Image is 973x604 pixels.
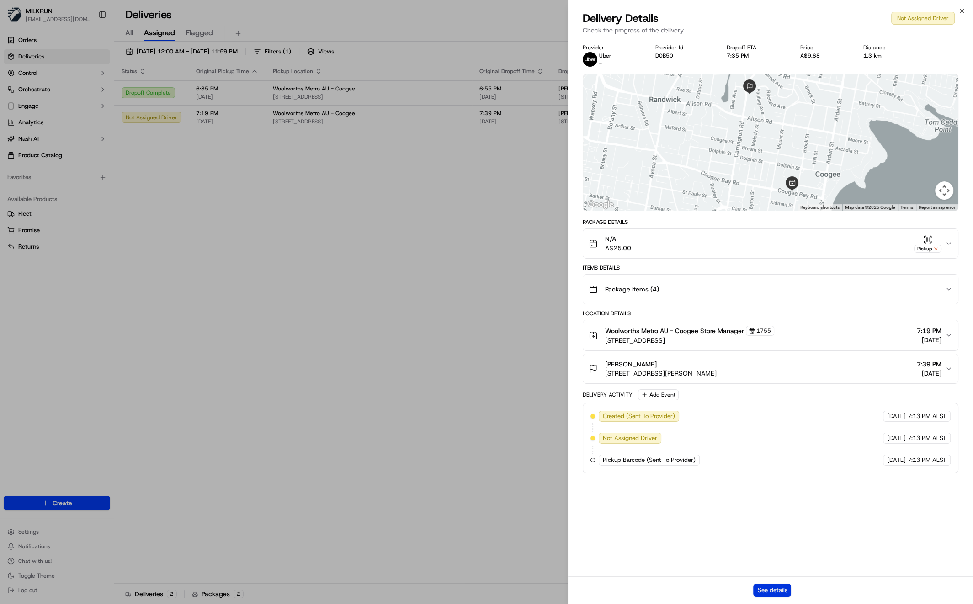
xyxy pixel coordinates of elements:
a: Powered byPylon [64,154,111,162]
span: Knowledge Base [18,132,70,142]
button: Map camera controls [935,181,953,200]
button: D0B50 [655,52,673,59]
p: Check the progress of the delivery [583,26,958,35]
span: 7:13 PM AEST [908,434,946,442]
div: 7:35 PM [727,52,786,59]
button: See details [753,584,791,597]
span: Delivery Details [583,11,659,26]
span: [DATE] [887,412,906,420]
img: Nash [9,9,27,27]
span: A$25.00 [605,244,631,253]
a: Report a map error [919,205,955,210]
div: Pickup [914,245,941,253]
span: Pickup Barcode (Sent To Provider) [603,456,696,464]
span: - [599,59,602,67]
span: Package Items ( 4 ) [605,285,659,294]
div: 📗 [9,133,16,141]
div: Distance [863,44,915,51]
div: Items Details [583,264,958,271]
div: Start new chat [31,87,150,96]
span: [DATE] [887,434,906,442]
div: Provider [583,44,641,51]
span: Pylon [91,155,111,162]
span: [DATE] [917,369,941,378]
div: A$9.68 [800,52,849,59]
div: Location Details [583,310,958,317]
span: [PERSON_NAME] [605,360,657,369]
div: We're available if you need us! [31,96,116,104]
span: N/A [605,234,631,244]
a: 💻API Documentation [74,129,150,145]
button: N/AA$25.00Pickup [583,229,958,258]
p: Uber [599,52,611,59]
button: Package Items (4) [583,275,958,304]
button: Add Event [638,389,679,400]
button: Pickup [914,235,941,253]
span: API Documentation [86,132,147,142]
div: 💻 [77,133,85,141]
span: Created (Sent To Provider) [603,412,675,420]
span: Not Assigned Driver [603,434,657,442]
span: [DATE] [887,456,906,464]
a: 📗Knowledge Base [5,129,74,145]
button: Start new chat [155,90,166,101]
span: 7:13 PM AEST [908,412,946,420]
span: 7:13 PM AEST [908,456,946,464]
div: Delivery Activity [583,391,633,398]
a: Open this area in Google Maps (opens a new window) [585,199,616,211]
a: Terms (opens in new tab) [900,205,913,210]
img: uber-new-logo.jpeg [583,52,597,67]
span: [DATE] [917,335,941,344]
div: Provider Id [655,44,712,51]
button: Woolworths Metro AU - Coogee Store Manager1755[STREET_ADDRESS]7:19 PM[DATE] [583,320,958,350]
span: [STREET_ADDRESS] [605,336,774,345]
div: Price [800,44,849,51]
img: Google [585,199,616,211]
div: 1.3 km [863,52,915,59]
div: Package Details [583,218,958,226]
span: 7:19 PM [917,326,941,335]
img: 1736555255976-a54dd68f-1ca7-489b-9aae-adbdc363a1c4 [9,87,26,104]
span: 1755 [756,327,771,334]
p: Welcome 👋 [9,37,166,51]
span: [STREET_ADDRESS][PERSON_NAME] [605,369,717,378]
input: Got a question? Start typing here... [24,59,165,69]
span: Map data ©2025 Google [845,205,895,210]
div: Dropoff ETA [727,44,786,51]
button: [PERSON_NAME][STREET_ADDRESS][PERSON_NAME]7:39 PM[DATE] [583,354,958,383]
span: Woolworths Metro AU - Coogee Store Manager [605,326,744,335]
button: Keyboard shortcuts [800,204,840,211]
span: 7:39 PM [917,360,941,369]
